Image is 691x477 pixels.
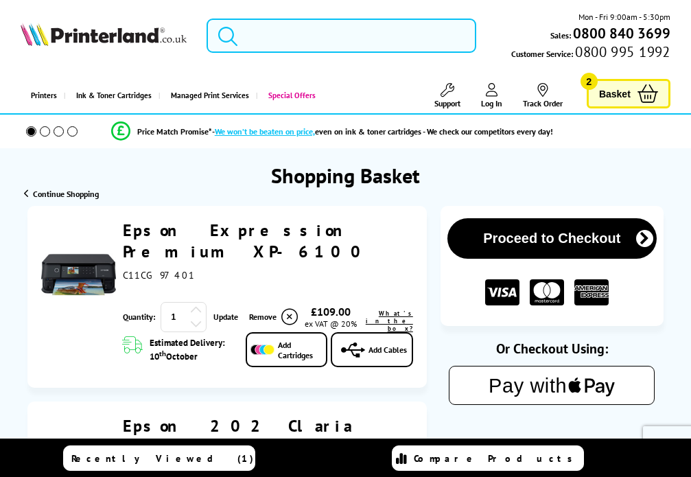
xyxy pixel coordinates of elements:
[215,126,315,137] span: We won’t be beaten on price,
[485,279,519,306] img: VISA
[41,237,115,312] img: Epson Expression Premium XP-6100
[33,189,99,199] span: Continue Shopping
[7,119,657,143] li: modal_Promise
[392,445,584,471] a: Compare Products
[71,452,254,465] span: Recently Viewed (1)
[249,307,300,327] a: Delete item from your basket
[550,29,571,42] span: Sales:
[578,10,670,23] span: Mon - Fri 9:00am - 5:30pm
[530,279,564,306] img: MASTER CARD
[76,78,152,113] span: Ink & Toner Cartridges
[271,162,420,189] h1: Shopping Basket
[150,337,232,362] span: Estimated Delivery: 10 October
[212,126,553,137] div: - even on ink & toner cartridges - We check our competitors every day!
[159,78,256,113] a: Managed Print Services
[123,220,371,262] a: Epson Expression Premium XP-6100
[449,427,655,458] iframe: PayPal
[159,349,166,358] sup: th
[447,218,657,259] button: Proceed to Checkout
[249,312,277,322] span: Remove
[574,279,609,306] img: American Express
[64,78,159,113] a: Ink & Toner Cartridges
[123,269,195,281] span: C11CG97401
[571,27,670,40] a: 0800 840 3699
[434,98,460,108] span: Support
[573,24,670,43] b: 0800 840 3699
[63,445,255,471] a: Recently Viewed (1)
[511,45,670,60] span: Customer Service:
[300,305,362,318] div: £109.00
[366,310,413,332] span: What's in the box?
[441,340,664,358] div: Or Checkout Using:
[137,126,212,137] span: Price Match Promise*
[305,318,357,329] span: ex VAT @ 20%
[21,78,64,113] a: Printers
[573,45,670,58] span: 0800 995 1992
[368,345,407,355] span: Add Cables
[481,83,502,108] a: Log In
[581,73,598,90] span: 2
[213,312,238,322] a: Update
[21,23,186,49] a: Printerland Logo
[24,189,99,199] a: Continue Shopping
[599,84,631,103] span: Basket
[21,23,186,46] img: Printerland Logo
[523,83,563,108] a: Track Order
[123,312,155,322] span: Quantity:
[278,340,327,360] span: Add Cartridges
[414,452,580,465] span: Compare Products
[250,345,274,356] img: Add Cartridges
[481,98,502,108] span: Log In
[587,79,670,108] a: Basket 2
[362,310,413,332] a: lnk_inthebox
[434,83,460,108] a: Support
[256,78,323,113] a: Special Offers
